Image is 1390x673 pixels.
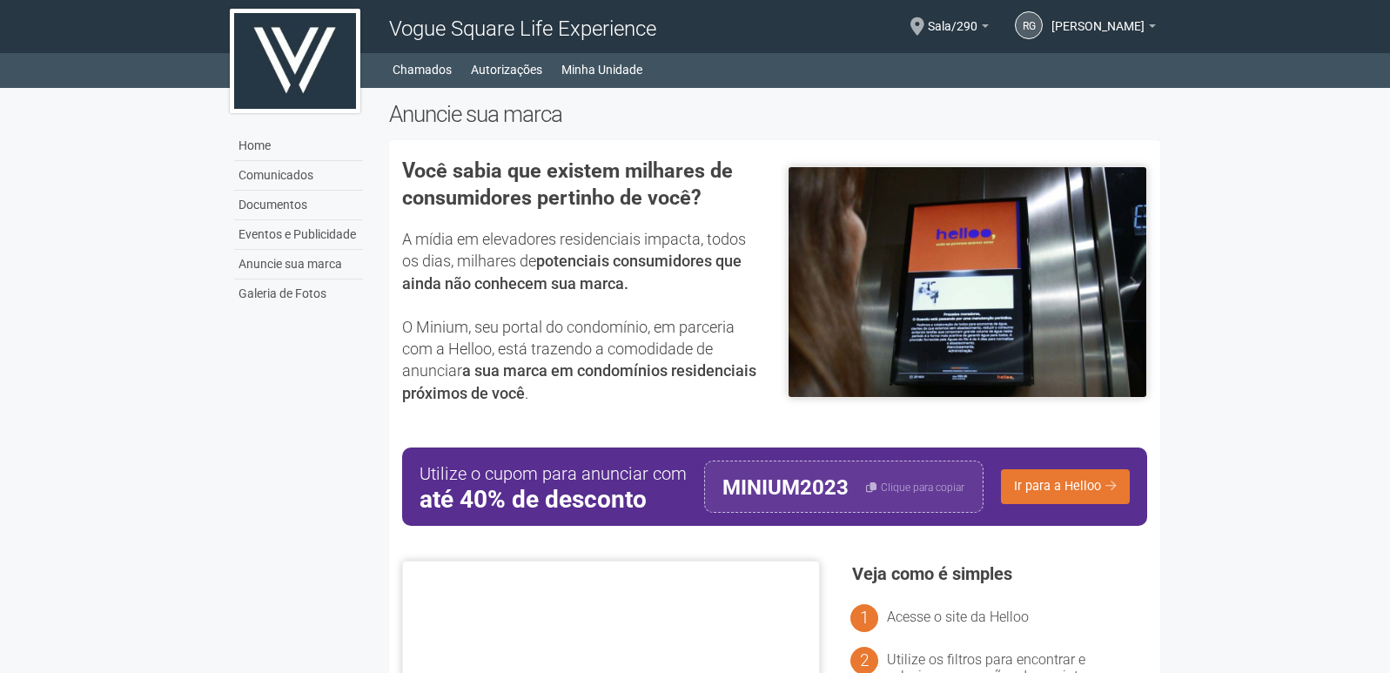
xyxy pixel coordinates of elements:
span: RENATO GOMES DA SILVA [1051,3,1145,33]
a: RG [1015,11,1043,39]
a: Documentos [234,191,363,220]
img: logo.jpg [230,9,360,113]
a: Home [234,131,363,161]
a: Eventos e Publicidade [234,220,363,250]
a: Chamados [393,57,452,82]
h2: Anuncie sua marca [389,101,1161,127]
strong: potenciais consumidores que ainda não conhecem sua marca. [402,252,742,292]
strong: a sua marca em condomínios residenciais próximos de você [402,361,756,401]
a: Sala/290 [928,22,989,36]
p: A mídia em elevadores residenciais impacta, todos os dias, milhares de O Minium, seu portal do co... [402,228,762,404]
h3: Veja como é simples [852,565,1147,582]
a: [PERSON_NAME] [1051,22,1156,36]
a: Comunicados [234,161,363,191]
div: Utilize o cupom para anunciar com [420,461,687,513]
div: MINIUM2023 [722,461,849,512]
a: Anuncie sua marca [234,250,363,279]
h3: Você sabia que existem milhares de consumidores pertinho de você? [402,158,762,211]
span: Vogue Square Life Experience [389,17,656,41]
button: Clique para copiar [866,461,964,512]
a: Ir para a Helloo [1001,469,1130,504]
a: Autorizações [471,57,542,82]
img: helloo-1.jpeg [788,166,1147,398]
span: Sala/290 [928,3,977,33]
a: Galeria de Fotos [234,279,363,308]
a: Minha Unidade [561,57,642,82]
strong: até 40% de desconto [420,487,687,513]
li: Acesse o site da Helloo [887,609,1147,625]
